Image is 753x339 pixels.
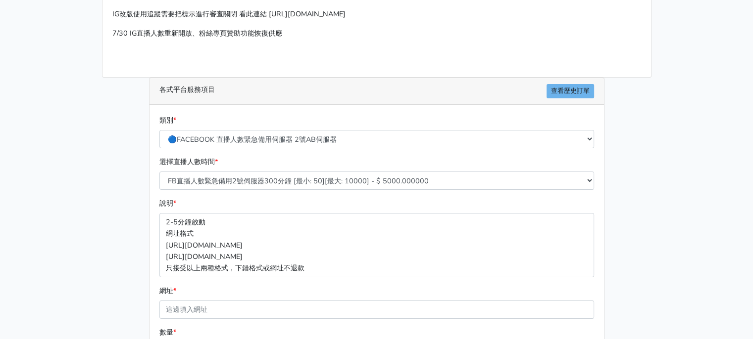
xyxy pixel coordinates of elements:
a: 查看歷史訂單 [547,84,594,98]
p: 2-5分鐘啟動 網址格式 [URL][DOMAIN_NAME] [URL][DOMAIN_NAME] 只接受以上兩種格式，下錯格式或網址不退款 [159,213,594,277]
p: IG改版使用追蹤需要把標示進行審查關閉 看此連結 [URL][DOMAIN_NAME] [112,8,641,20]
label: 說明 [159,198,176,209]
input: 這邊填入網址 [159,300,594,319]
label: 網址 [159,285,176,297]
div: 各式平台服務項目 [150,78,604,105]
label: 類別 [159,115,176,126]
label: 數量 [159,327,176,338]
p: 7/30 IG直播人數重新開放、粉絲專頁贊助功能恢復供應 [112,28,641,39]
label: 選擇直播人數時間 [159,156,218,168]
